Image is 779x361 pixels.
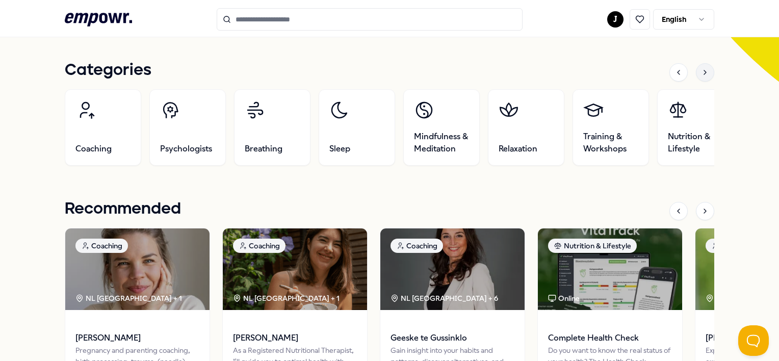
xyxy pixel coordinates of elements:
a: Breathing [234,89,310,166]
div: Coaching [391,239,443,253]
span: Geeske te Gussinklo [391,331,514,345]
span: Complete Health Check [548,331,672,345]
span: Breathing [245,143,282,155]
div: Coaching [706,239,758,253]
img: package image [65,228,210,310]
button: J [607,11,624,28]
img: package image [538,228,682,310]
a: Mindfulness & Meditation [403,89,480,166]
img: package image [223,228,367,310]
div: NL [GEOGRAPHIC_DATA] + 1 [233,293,340,304]
h1: Categories [65,58,151,83]
div: Coaching [233,239,285,253]
a: Nutrition & Lifestyle [657,89,734,166]
span: Coaching [75,143,112,155]
a: Relaxation [488,89,564,166]
span: Relaxation [499,143,537,155]
div: Coaching [75,239,128,253]
a: Coaching [65,89,141,166]
span: Nutrition & Lifestyle [668,131,723,155]
a: Psychologists [149,89,226,166]
span: Sleep [329,143,350,155]
a: Training & Workshops [573,89,649,166]
span: Mindfulness & Meditation [414,131,469,155]
a: Sleep [319,89,395,166]
div: Online [548,293,580,304]
div: Nutrition & Lifestyle [548,239,637,253]
span: [PERSON_NAME] [233,331,357,345]
span: Training & Workshops [583,131,638,155]
img: package image [380,228,525,310]
input: Search for products, categories or subcategories [217,8,523,31]
div: NL [GEOGRAPHIC_DATA] + 6 [391,293,498,304]
h1: Recommended [65,196,181,222]
div: NL [GEOGRAPHIC_DATA] + 1 [75,293,182,304]
span: [PERSON_NAME] [75,331,199,345]
iframe: Help Scout Beacon - Open [738,325,769,356]
span: Psychologists [160,143,212,155]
